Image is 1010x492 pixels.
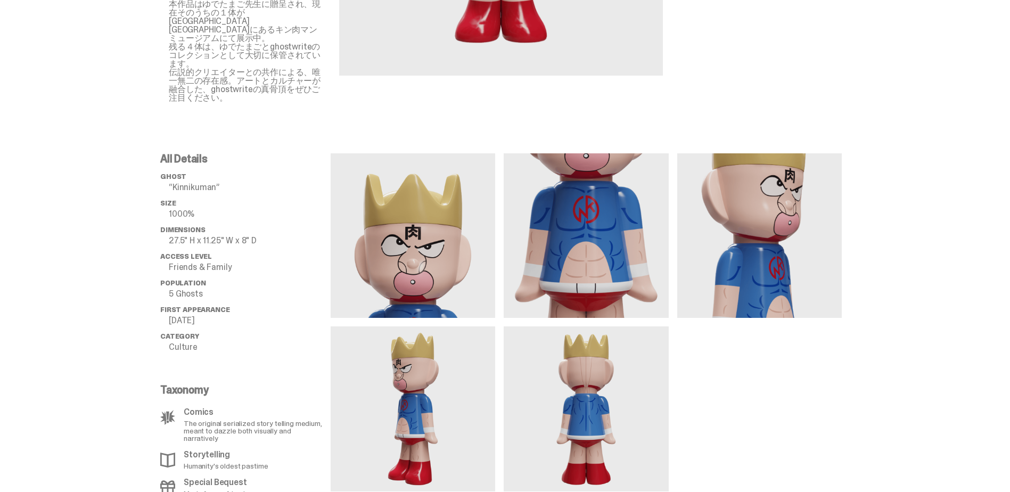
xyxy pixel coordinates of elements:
p: [DATE] [169,316,331,325]
p: Special Bequest [184,478,249,487]
span: Access Level [160,252,212,261]
p: Taxonomy [160,384,324,395]
img: media gallery image [677,153,842,318]
p: Friends & Family [169,263,331,272]
p: The original serialized story telling medium, meant to dazzle both visually and narratively [184,420,324,442]
p: Culture [169,343,331,351]
p: All Details [160,153,331,164]
span: Size [160,199,176,208]
p: 5 Ghosts [169,290,331,298]
span: Dimensions [160,225,205,234]
img: media gallery image [331,153,495,318]
span: Category [160,332,199,341]
p: Humanity's oldest pastime [184,462,268,470]
span: First Appearance [160,305,229,314]
img: media gallery image [504,326,668,491]
p: “Kinnikuman” [169,183,331,192]
p: 27.5" H x 11.25" W x 8" D [169,236,331,245]
span: ghost [160,172,186,181]
p: 1000% [169,210,331,218]
p: Comics [184,408,324,416]
img: media gallery image [331,326,495,491]
img: media gallery image [504,153,668,318]
p: Storytelling [184,450,268,459]
span: Population [160,278,206,288]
